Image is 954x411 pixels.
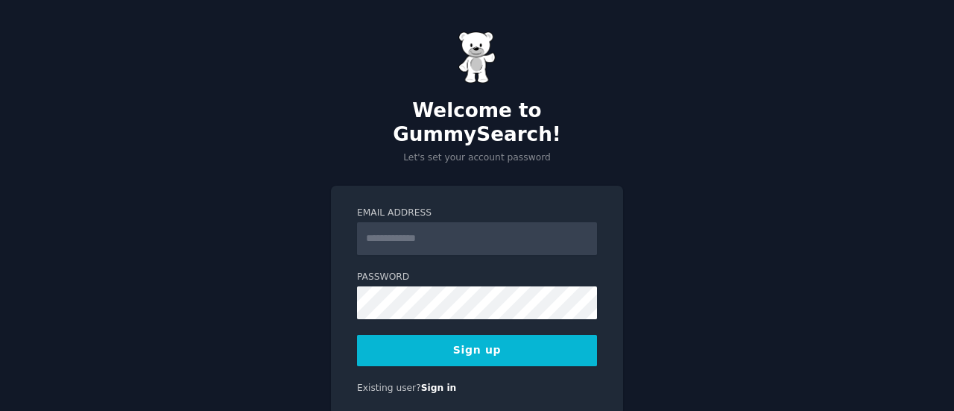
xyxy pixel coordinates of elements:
a: Sign in [421,383,457,393]
p: Let's set your account password [331,151,623,165]
h2: Welcome to GummySearch! [331,99,623,146]
span: Existing user? [357,383,421,393]
label: Password [357,271,597,284]
label: Email Address [357,207,597,220]
button: Sign up [357,335,597,366]
img: Gummy Bear [458,31,496,84]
